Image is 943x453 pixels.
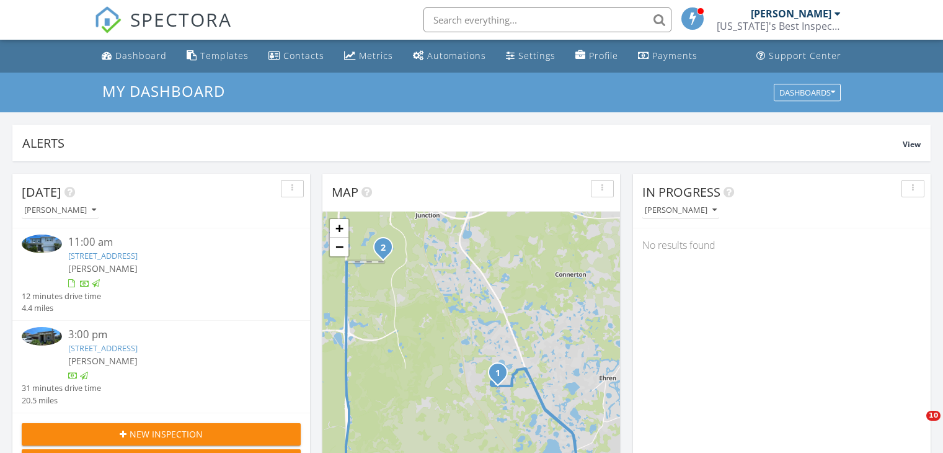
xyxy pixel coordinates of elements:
[22,395,101,406] div: 20.5 miles
[68,355,138,367] span: [PERSON_NAME]
[182,45,254,68] a: Templates
[495,369,500,378] i: 1
[22,423,301,446] button: New Inspection
[115,50,167,61] div: Dashboard
[589,50,618,61] div: Profile
[383,247,391,254] div: 10330 Banyan Breeze Blvd, Land O Lakes, Fl 34638
[501,45,560,68] a: Settings
[570,45,623,68] a: Company Profile
[130,6,232,32] span: SPECTORA
[68,250,138,261] a: [STREET_ADDRESS]
[68,262,138,274] span: [PERSON_NAME]
[22,382,101,394] div: 31 minutes drive time
[130,428,203,441] span: New Inspection
[332,184,358,200] span: Map
[263,45,329,68] a: Contacts
[774,84,841,101] button: Dashboards
[427,50,486,61] div: Automations
[498,372,505,380] div: 7650 Broad River Ave, Land O' Lakes, FL 34638
[751,45,846,68] a: Support Center
[359,50,393,61] div: Metrics
[642,184,720,200] span: In Progress
[22,184,61,200] span: [DATE]
[68,327,278,343] div: 3:00 pm
[22,290,101,302] div: 12 minutes drive time
[22,135,903,151] div: Alerts
[423,7,671,32] input: Search everything...
[751,7,831,20] div: [PERSON_NAME]
[633,228,931,262] div: No results found
[22,202,99,219] button: [PERSON_NAME]
[903,139,921,150] span: View
[330,238,348,256] a: Zoom out
[408,45,491,68] a: Automations (Basic)
[94,17,232,43] a: SPECTORA
[22,302,101,314] div: 4.4 miles
[642,202,719,219] button: [PERSON_NAME]
[652,50,697,61] div: Payments
[97,45,172,68] a: Dashboard
[22,327,62,346] img: 9290761%2Fcover_photos%2FKj4yJdJJeXtQWcncOPN1%2Fsmall.jpg
[901,411,931,441] iframe: Intercom live chat
[68,235,278,250] div: 11:00 am
[22,235,301,314] a: 11:00 am [STREET_ADDRESS] [PERSON_NAME] 12 minutes drive time 4.4 miles
[24,206,96,215] div: [PERSON_NAME]
[518,50,556,61] div: Settings
[94,6,122,34] img: The Best Home Inspection Software - Spectora
[102,81,225,101] span: My Dashboard
[68,343,138,354] a: [STREET_ADDRESS]
[283,50,324,61] div: Contacts
[926,411,941,421] span: 10
[717,20,841,32] div: Florida's Best Inspections
[339,45,398,68] a: Metrics
[381,244,386,253] i: 2
[769,50,841,61] div: Support Center
[22,235,62,253] img: 9326532%2Fcover_photos%2FvOQVOSVfWNvbCqMWagTy%2Fsmall.jpg
[645,206,717,215] div: [PERSON_NAME]
[330,219,348,238] a: Zoom in
[22,327,301,406] a: 3:00 pm [STREET_ADDRESS] [PERSON_NAME] 31 minutes drive time 20.5 miles
[633,45,702,68] a: Payments
[779,88,835,97] div: Dashboards
[200,50,249,61] div: Templates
